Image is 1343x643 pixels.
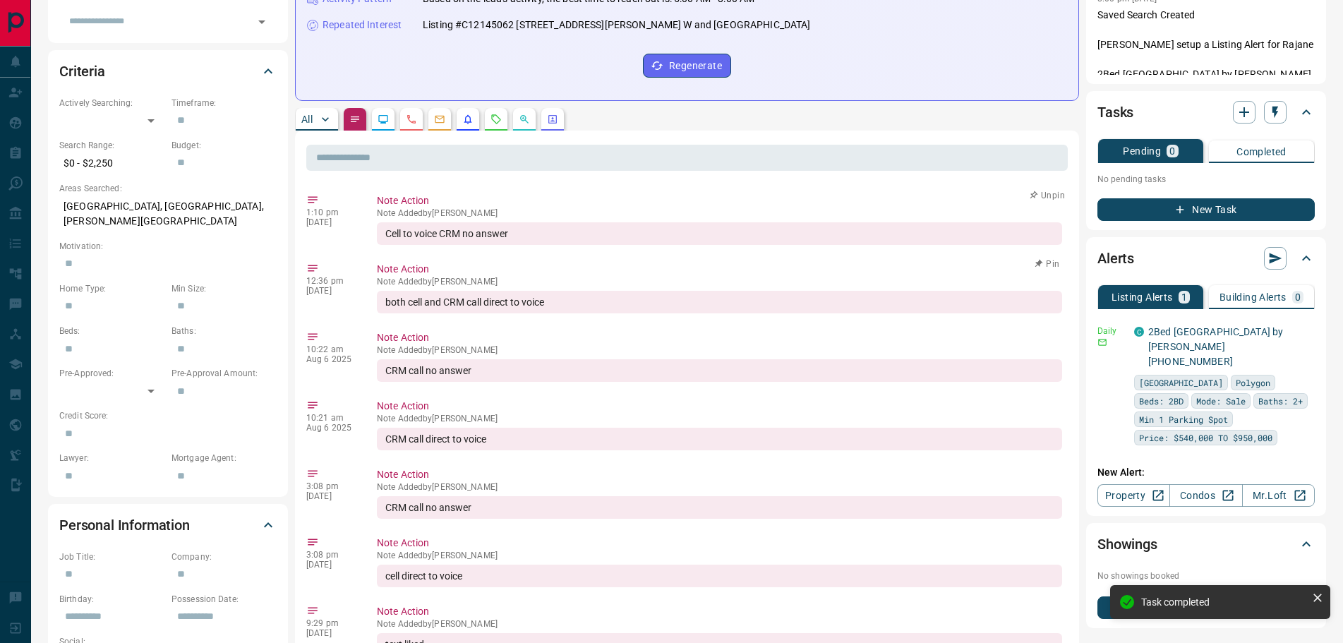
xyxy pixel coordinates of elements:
[377,262,1062,277] p: Note Action
[1196,394,1246,408] span: Mode: Sale
[59,367,164,380] p: Pre-Approved:
[377,565,1062,587] div: cell direct to voice
[377,551,1062,560] p: Note Added by [PERSON_NAME]
[1097,325,1126,337] p: Daily
[547,114,558,125] svg: Agent Actions
[59,409,277,422] p: Credit Score:
[1097,465,1315,480] p: New Alert:
[306,481,356,491] p: 3:08 pm
[1097,533,1157,555] h2: Showings
[377,619,1062,629] p: Note Added by [PERSON_NAME]
[171,139,277,152] p: Budget:
[59,139,164,152] p: Search Range:
[171,551,277,563] p: Company:
[306,628,356,638] p: [DATE]
[171,593,277,606] p: Possession Date:
[1097,198,1315,221] button: New Task
[377,330,1062,345] p: Note Action
[377,428,1062,450] div: CRM call direct to voice
[1148,326,1283,367] a: 2Bed [GEOGRAPHIC_DATA] by [PERSON_NAME] [PHONE_NUMBER]
[1027,258,1068,270] button: Pin
[349,114,361,125] svg: Notes
[406,114,417,125] svg: Calls
[306,423,356,433] p: Aug 6 2025
[377,536,1062,551] p: Note Action
[1236,375,1270,390] span: Polygon
[1097,337,1107,347] svg: Email
[1097,101,1133,124] h2: Tasks
[59,97,164,109] p: Actively Searching:
[59,282,164,295] p: Home Type:
[59,325,164,337] p: Beds:
[1097,241,1315,275] div: Alerts
[252,12,272,32] button: Open
[1181,292,1187,302] p: 1
[377,496,1062,519] div: CRM call no answer
[377,399,1062,414] p: Note Action
[377,345,1062,355] p: Note Added by [PERSON_NAME]
[59,508,277,542] div: Personal Information
[59,195,277,233] p: [GEOGRAPHIC_DATA], [GEOGRAPHIC_DATA], [PERSON_NAME][GEOGRAPHIC_DATA]
[377,222,1062,245] div: Cell to voice CRM no answer
[1097,596,1315,619] button: New Showing
[1097,247,1134,270] h2: Alerts
[59,514,190,536] h2: Personal Information
[643,54,731,78] button: Regenerate
[1219,292,1287,302] p: Building Alerts
[59,54,277,88] div: Criteria
[306,491,356,501] p: [DATE]
[1139,431,1272,445] span: Price: $540,000 TO $950,000
[1097,527,1315,561] div: Showings
[1139,394,1184,408] span: Beds: 2BD
[171,452,277,464] p: Mortgage Agent:
[1112,292,1173,302] p: Listing Alerts
[1097,95,1315,129] div: Tasks
[462,114,474,125] svg: Listing Alerts
[1123,146,1161,156] p: Pending
[306,560,356,570] p: [DATE]
[377,208,1062,218] p: Note Added by [PERSON_NAME]
[59,60,105,83] h2: Criteria
[59,452,164,464] p: Lawyer:
[59,182,277,195] p: Areas Searched:
[377,193,1062,208] p: Note Action
[1097,484,1170,507] a: Property
[1258,394,1303,408] span: Baths: 2+
[423,18,810,32] p: Listing #C12145062 [STREET_ADDRESS][PERSON_NAME] W and [GEOGRAPHIC_DATA]
[171,97,277,109] p: Timeframe:
[377,482,1062,492] p: Note Added by [PERSON_NAME]
[1134,327,1144,337] div: condos.ca
[59,593,164,606] p: Birthday:
[519,114,530,125] svg: Opportunities
[377,277,1062,287] p: Note Added by [PERSON_NAME]
[323,18,402,32] p: Repeated Interest
[377,604,1062,619] p: Note Action
[434,114,445,125] svg: Emails
[1139,375,1223,390] span: [GEOGRAPHIC_DATA]
[306,413,356,423] p: 10:21 am
[306,208,356,217] p: 1:10 pm
[1169,146,1175,156] p: 0
[1097,169,1315,190] p: No pending tasks
[306,286,356,296] p: [DATE]
[306,344,356,354] p: 10:22 am
[1169,484,1242,507] a: Condos
[490,114,502,125] svg: Requests
[306,217,356,227] p: [DATE]
[377,291,1062,313] div: both cell and CRM call direct to voice
[1141,596,1306,608] div: Task completed
[171,282,277,295] p: Min Size:
[1097,8,1315,97] p: Saved Search Created [PERSON_NAME] setup a Listing Alert for Rajane 2Bed [GEOGRAPHIC_DATA] by [PE...
[377,359,1062,382] div: CRM call no answer
[1097,570,1315,582] p: No showings booked
[306,618,356,628] p: 9:29 pm
[59,240,277,253] p: Motivation:
[301,114,313,124] p: All
[377,414,1062,423] p: Note Added by [PERSON_NAME]
[59,551,164,563] p: Job Title:
[306,354,356,364] p: Aug 6 2025
[171,325,277,337] p: Baths:
[1139,412,1228,426] span: Min 1 Parking Spot
[171,367,277,380] p: Pre-Approval Amount:
[377,467,1062,482] p: Note Action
